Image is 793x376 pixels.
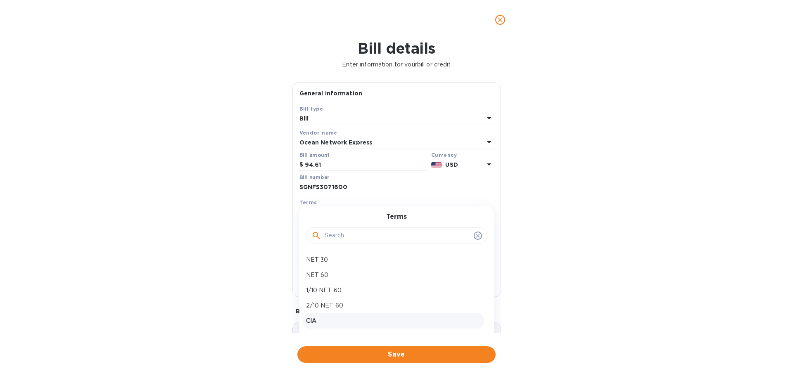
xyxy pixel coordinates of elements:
[306,317,481,325] p: CIA
[431,162,442,168] img: USD
[299,159,305,171] div: $
[306,301,481,310] p: 2/10 NET 60
[299,181,494,194] input: Enter bill number
[299,153,329,158] label: Bill amount
[305,159,428,171] input: $ Enter bill amount
[306,271,481,279] p: NET 60
[386,213,407,221] h3: Terms
[325,229,470,242] input: Search
[431,152,457,158] b: Currency
[7,40,786,57] h1: Bill details
[296,307,498,315] p: Bill image
[445,161,458,168] b: USD
[299,130,337,136] b: Vendor name
[490,10,510,30] button: close
[304,350,489,359] span: Save
[299,90,363,97] b: General information
[299,106,323,112] b: Bill type
[297,346,496,363] button: Save
[7,60,786,69] p: Enter information for your bill or credit
[306,255,481,264] p: NET 30
[299,175,329,180] label: Bill number
[299,199,317,206] b: Terms
[306,286,481,295] p: 1/10 NET 60
[299,115,309,122] b: Bill
[299,208,337,217] p: Select terms
[299,139,373,146] b: Ocean Network Express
